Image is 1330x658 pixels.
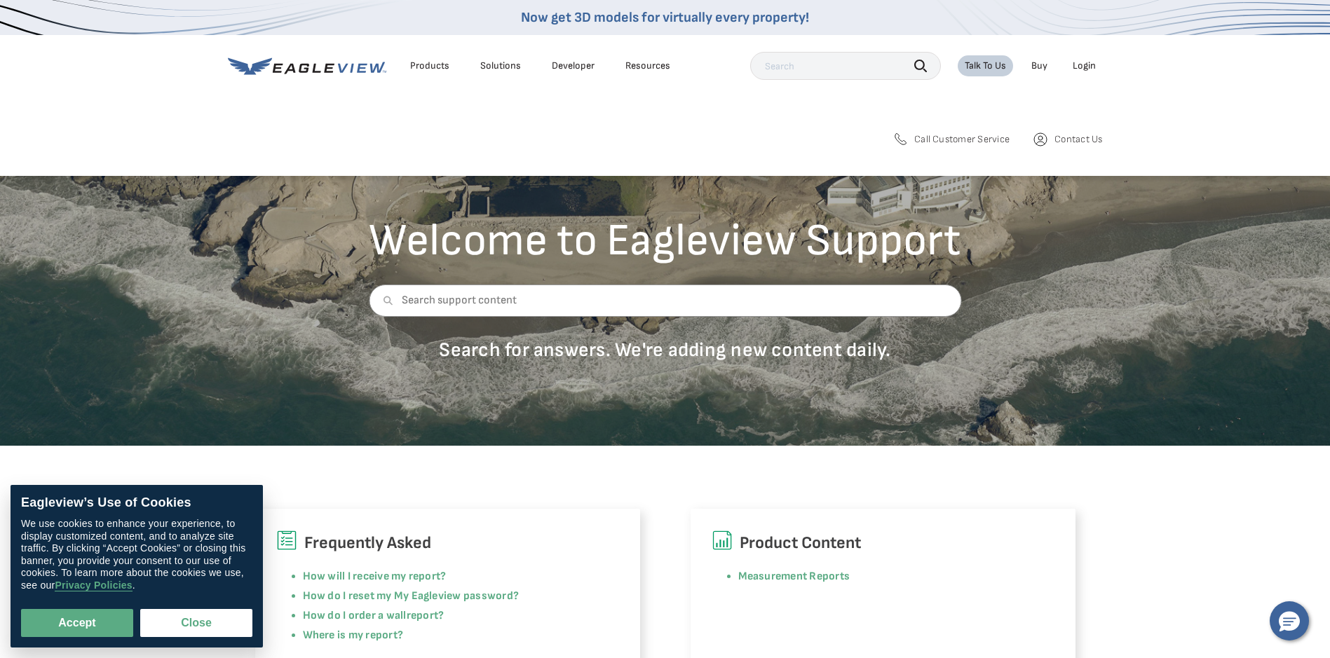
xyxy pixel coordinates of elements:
[21,609,133,637] button: Accept
[407,609,438,622] a: report
[914,133,1010,146] span: Call Customer Service
[1031,60,1047,72] a: Buy
[1270,601,1309,640] button: Hello, have a question? Let’s chat.
[1073,60,1096,72] div: Login
[369,285,961,317] input: Search support content
[369,338,961,362] p: Search for answers. We're adding new content daily.
[712,530,1054,556] h6: Product Content
[369,219,961,263] h2: Welcome to Eagleview Support
[552,60,595,72] a: Developer
[738,570,850,583] a: Measurement Reports
[521,9,809,26] a: Now get 3D models for virtually every property!
[1032,130,1102,148] a: Contact Us
[140,609,252,637] button: Close
[303,570,447,583] a: How will I receive my report?
[892,130,1010,148] a: Call Customer Service
[1054,133,1102,146] span: Contact Us
[625,60,670,72] div: Resources
[750,52,941,80] input: Search
[21,495,252,511] div: Eagleview’s Use of Cookies
[303,629,404,642] a: Where is my report?
[480,60,521,72] div: Solutions
[410,60,449,72] div: Products
[276,530,619,556] h6: Frequently Asked
[21,518,252,591] div: We use cookies to enhance your experience, to display customized content, and to analyze site tra...
[55,580,132,591] a: Privacy Policies
[303,589,520,603] a: How do I reset my My Eagleview password?
[303,609,407,622] a: How do I order a wall
[965,60,1006,72] div: Talk To Us
[438,609,444,622] a: ?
